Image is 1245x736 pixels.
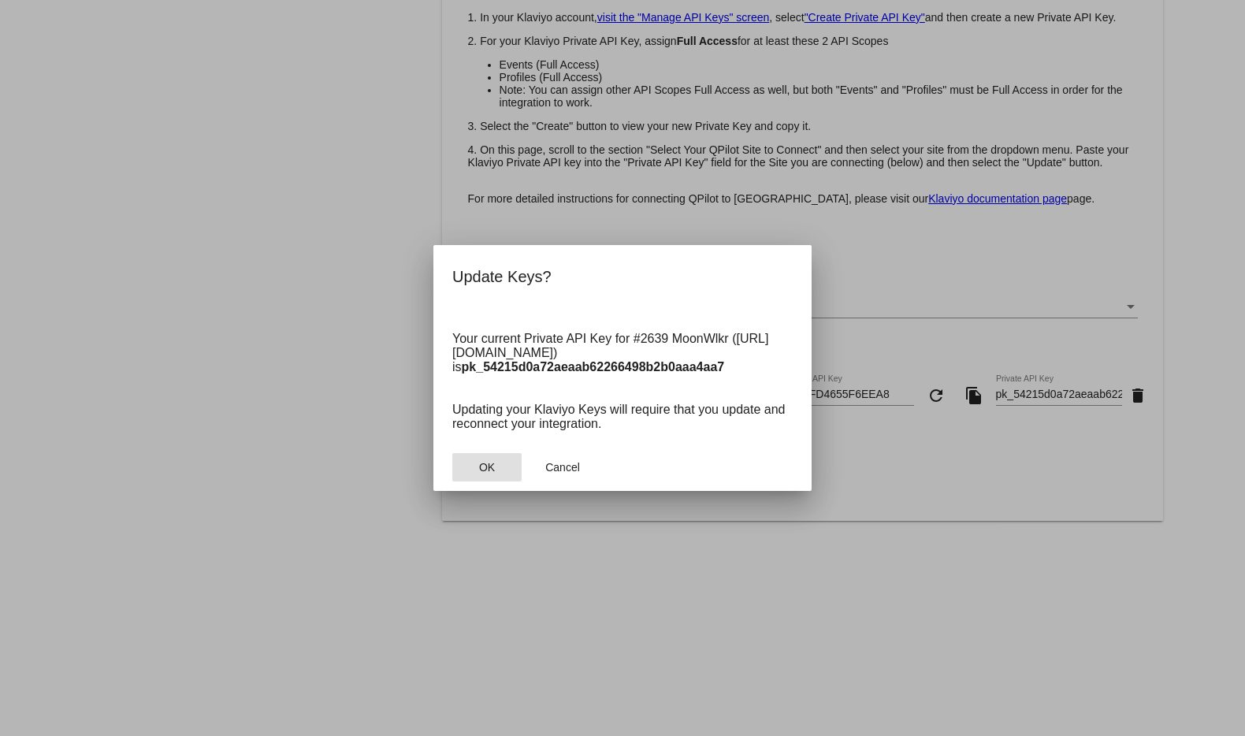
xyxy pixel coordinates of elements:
button: Close dialog [452,453,522,481]
h2: Update Keys? [452,264,793,289]
button: Close dialog [528,453,597,481]
strong: pk_54215d0a72aeaab62266498b2b0aaa4aa7 [462,360,725,374]
span: Cancel [545,461,580,474]
span: OK [479,461,495,474]
p: Your current Private API Key for #2639 MoonWlkr ([URL][DOMAIN_NAME]) is Updating your Klaviyo Key... [452,318,793,431]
